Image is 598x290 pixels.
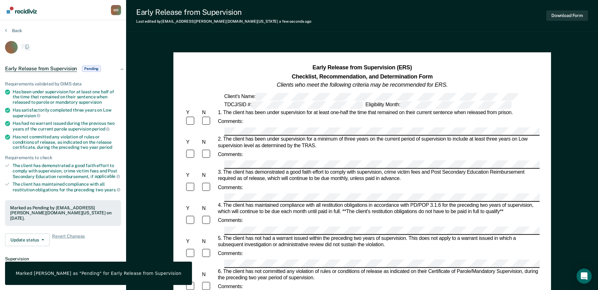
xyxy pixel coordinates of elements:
div: Eligibility Month: [364,101,513,108]
div: Has been under supervision for at least one half of the time that remained on their sentence when... [13,89,121,105]
div: Open Intercom Messenger [577,269,592,284]
img: Recidiviz [7,7,37,14]
div: Y [185,139,200,145]
span: period [99,145,112,150]
dt: Supervision [5,256,121,262]
div: 3. The client has demonstrated a good faith effort to comply with supervision, crime victim fees ... [217,169,540,182]
div: Y [185,271,200,278]
div: 5. The client has not had a warrant issued within the preceding two years of supervision. This do... [217,235,540,248]
div: The client has maintained compliance with all restitution obligations for the preceding two [13,182,121,192]
div: Y [185,172,200,178]
div: M R [111,5,121,15]
span: Pending [82,66,101,72]
span: Revert Changes [52,234,85,246]
button: Download Form [546,10,588,21]
div: N [200,238,216,245]
div: N [200,271,216,278]
strong: Checklist, Recommendation, and Determination Form [292,73,433,79]
div: 6. The client has not committed any violation of rules or conditions of release as indicated on t... [217,268,540,281]
em: Clients who meet the following criteria may be recommended for ERS. [277,82,448,88]
div: Comments: [217,250,244,257]
span: supervision [13,113,40,118]
div: Marked [PERSON_NAME] as "Pending" for Early Release from Supervision [16,270,181,276]
div: 2. The client has been under supervision for a minimum of three years on the current period of su... [217,136,540,148]
div: The client has demonstrated a good faith effort to comply with supervision, crime victim fees and... [13,163,121,179]
button: Update status [5,234,49,246]
div: Requirements to check [5,155,121,160]
strong: Early Release from Supervision (ERS) [312,65,412,71]
div: Y [185,109,200,116]
span: period [92,126,110,131]
div: Marked as Pending by [EMAIL_ADDRESS][PERSON_NAME][DOMAIN_NAME][US_STATE] on [DATE]. [10,205,116,221]
span: applicable [95,174,120,179]
div: Comments: [217,184,244,191]
div: Y [185,238,200,245]
div: Has not committed any violation of rules or conditions of release, as indicated on the release ce... [13,134,121,150]
div: Last edited by [EMAIL_ADDRESS][PERSON_NAME][DOMAIN_NAME][US_STATE] [136,19,311,24]
span: a few seconds ago [279,19,311,24]
div: Comments: [217,118,244,125]
div: 4. The client has maintained compliance with all restitution obligations in accordance with PD/PO... [217,202,540,215]
div: Comments: [217,217,244,224]
div: TDCJ/SID #: [223,101,364,108]
div: Requirements validated by OIMS data [5,81,121,87]
div: 1. The client has been under supervision for at least one-half the time that remained on their cu... [217,109,540,116]
span: Early Release from Supervision [5,66,77,72]
div: Client's Name: [223,93,519,100]
div: Y [185,205,200,212]
div: Early Release from Supervision [136,8,311,17]
button: Profile dropdown button [111,5,121,15]
span: supervision [79,100,102,105]
button: Back [5,28,22,33]
span: years [104,187,120,192]
div: Comments: [217,283,244,290]
div: Has satisfactorily completed three years on Low [13,107,121,118]
div: N [200,109,216,116]
div: N [200,172,216,178]
div: Has had no warrant issued during the previous two years of the current parole supervision [13,121,121,131]
div: N [200,205,216,212]
div: Comments: [217,151,244,158]
div: N [200,139,216,145]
